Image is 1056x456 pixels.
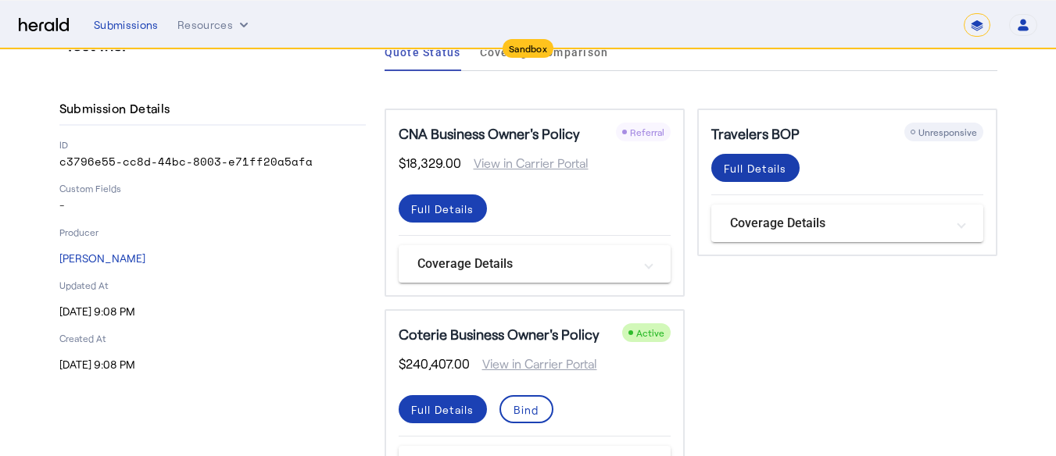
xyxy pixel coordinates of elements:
button: Full Details [399,395,487,423]
div: Sandbox [503,39,553,58]
mat-panel-title: Coverage Details [730,214,946,233]
span: Active [636,327,664,338]
p: Created At [59,332,366,344]
span: View in Carrier Portal [470,354,597,373]
div: Full Details [724,160,787,176]
p: ID [59,138,366,151]
span: Coverage Comparison [480,47,609,58]
button: Resources dropdown menu [177,17,252,33]
span: Referral [630,126,664,137]
p: Custom Fields [59,182,366,194]
p: Updated At [59,279,366,291]
span: View in Carrier Portal [461,154,589,173]
p: [DATE] 9:08 PM [59,357,366,372]
span: $18,329.00 [399,154,461,173]
div: Full Details [411,201,474,217]
div: Bind [514,401,539,418]
h5: Coterie Business Owner's Policy [399,323,600,345]
button: Full Details [399,194,487,223]
span: $240,407.00 [399,354,470,373]
button: Full Details [711,154,800,182]
span: Unresponsive [918,126,977,137]
span: Quote Status [385,47,461,58]
p: [DATE] 9:08 PM [59,304,366,319]
mat-expansion-panel-header: Coverage Details [399,245,671,283]
a: Quote Status [385,34,461,71]
a: Coverage Comparison [480,34,609,71]
div: Full Details [411,401,474,418]
mat-expansion-panel-header: Coverage Details [711,205,983,242]
p: - [59,198,366,213]
p: [PERSON_NAME] [59,251,366,266]
h4: Submission Details [59,99,177,118]
p: Producer [59,226,366,238]
p: c3796e55-cc8d-44bc-8003-e71ff20a5afa [59,154,366,169]
button: Bind [499,395,553,423]
h5: Travelers BOP [711,123,800,144]
mat-panel-title: Coverage Details [417,255,633,273]
img: Herald Logo [19,18,69,33]
h5: CNA Business Owner's Policy [399,123,580,144]
div: Submissions [94,17,159,33]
